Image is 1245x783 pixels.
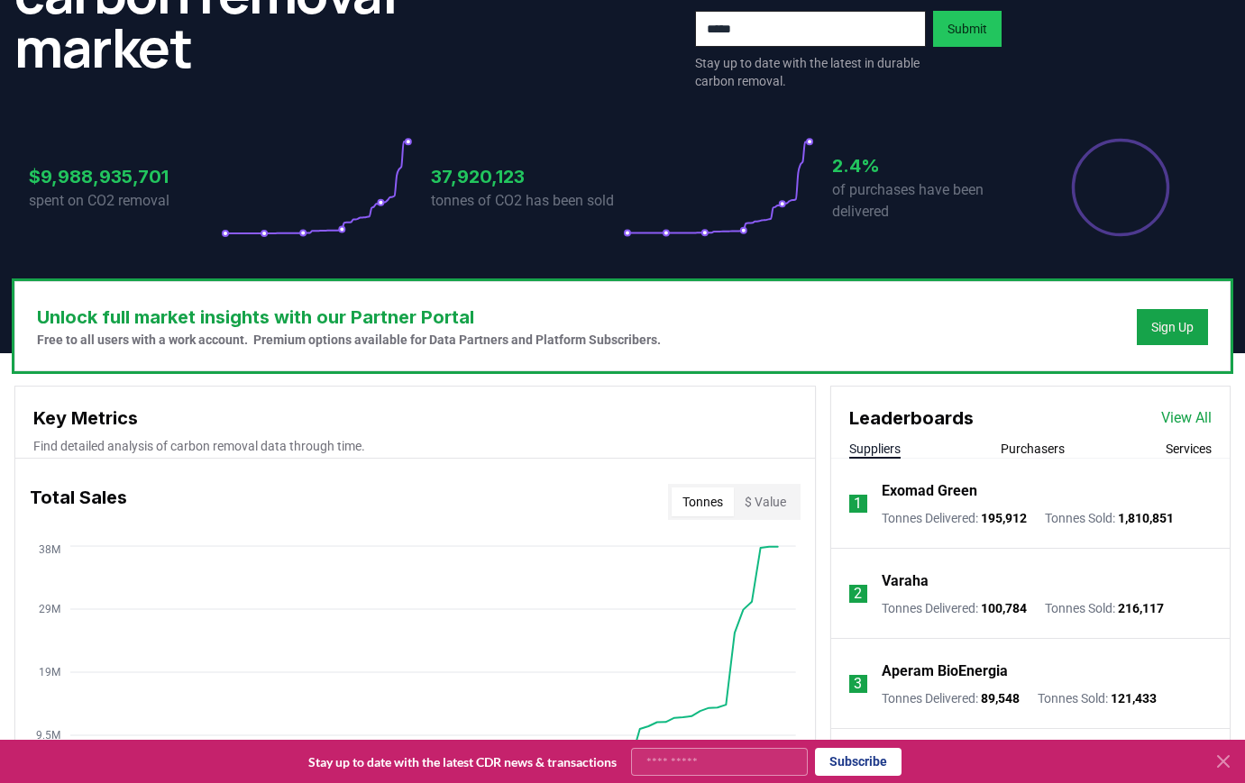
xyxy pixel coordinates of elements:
p: Tonnes Delivered : [882,599,1027,617]
a: Sign Up [1151,318,1194,336]
p: Tonnes Sold : [1045,599,1164,617]
p: Tonnes Delivered : [882,509,1027,527]
span: 1,810,851 [1118,511,1174,525]
h3: Unlock full market insights with our Partner Portal [37,304,661,331]
p: Tonnes Sold : [1038,689,1157,707]
h3: $9,988,935,701 [29,163,221,190]
p: 1 [854,493,862,514]
p: Find detailed analysis of carbon removal data through time. [33,437,797,455]
p: Stay up to date with the latest in durable carbon removal. [695,54,926,90]
p: spent on CO2 removal [29,190,221,212]
button: Submit [933,11,1002,47]
a: Aperam BioEnergia [882,660,1008,682]
p: Tonnes Sold : [1045,509,1174,527]
h3: Key Metrics [33,405,797,432]
span: 100,784 [981,601,1027,615]
span: 89,548 [981,691,1020,706]
button: Sign Up [1137,309,1208,345]
div: Percentage of sales delivered [1070,137,1171,238]
p: of purchases have been delivered [832,179,1024,223]
span: 216,117 [1118,601,1164,615]
tspan: 29M [39,603,60,615]
button: Purchasers [1001,440,1065,458]
h3: Leaderboards [849,405,974,432]
button: $ Value [734,487,797,516]
a: Exomad Green [882,480,977,502]
h3: 2.4% [832,152,1024,179]
tspan: 19M [39,666,60,678]
tspan: 38M [39,543,60,556]
button: Tonnes [672,487,734,516]
p: tonnes of CO2 has been sold [431,190,623,212]
p: Tonnes Delivered : [882,689,1020,707]
span: 195,912 [981,511,1027,525]
button: Suppliers [849,440,901,458]
a: Varaha [882,570,929,592]
h3: Total Sales [30,484,127,520]
span: 121,433 [1111,691,1157,706]
h3: 37,920,123 [431,163,623,190]
a: View All [1161,407,1212,429]
p: 2 [854,583,862,605]
tspan: 9.5M [36,729,60,742]
p: Free to all users with a work account. Premium options available for Data Partners and Platform S... [37,331,661,349]
button: Services [1166,440,1212,458]
p: 3 [854,673,862,695]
